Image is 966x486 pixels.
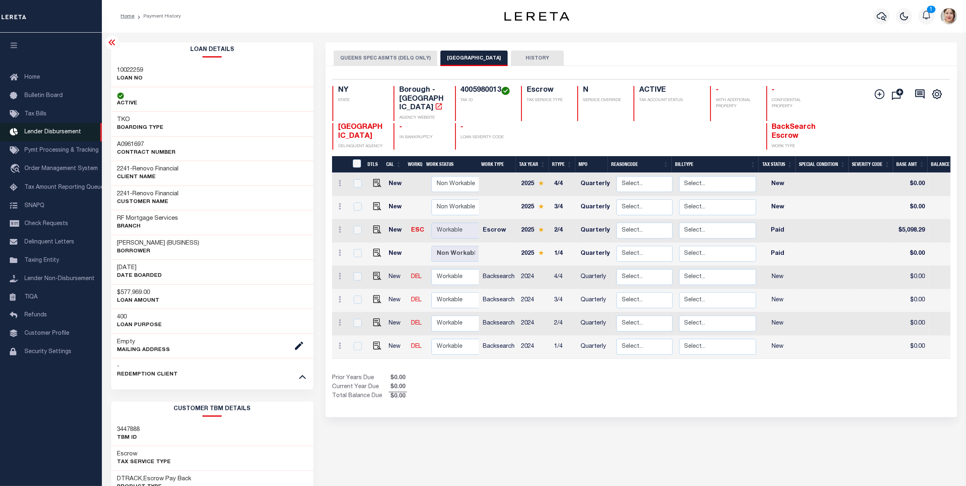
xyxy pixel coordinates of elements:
td: New [385,312,408,336]
td: $0.00 [894,173,929,196]
td: New [759,312,797,336]
h3: A0961697 [117,141,176,149]
span: - [772,86,775,94]
td: 3/4 [551,196,577,219]
td: $0.00 [894,312,929,336]
p: Contract Number [117,149,176,157]
h3: $577,969.00 [117,289,160,297]
td: Escrow [480,219,518,243]
td: Backsearch [480,312,518,336]
td: Quarterly [577,243,613,266]
span: Refunds [24,312,47,318]
td: New [385,196,408,219]
td: Quarterly [577,336,613,359]
td: 2/4 [551,312,577,336]
td: Backsearch [480,266,518,289]
td: $5,098.29 [894,219,929,243]
td: New [385,243,408,266]
td: 2/4 [551,219,577,243]
span: 2241 [117,191,130,197]
td: $0.00 [894,289,929,312]
td: 2025 [518,219,551,243]
p: AGENCY WEBSITE [399,115,445,121]
p: ACTIVE [117,99,138,108]
th: CAL: activate to sort column ascending [383,156,405,173]
span: 1 [927,6,935,13]
h3: DTRACK,Escrow Pay Back [117,475,192,483]
p: WORK TYPE [772,144,818,150]
td: Quarterly [577,196,613,219]
span: BackSearch Escrow [772,124,816,140]
h3: 3447888 [117,426,140,434]
td: New [759,266,797,289]
td: Quarterly [577,219,613,243]
td: New [385,219,408,243]
td: Paid [759,243,797,266]
p: LOAN SEVERITY CODE [461,135,512,141]
h3: - [117,362,178,371]
td: $0.00 [894,196,929,219]
p: DELINQUENT AGENCY [338,144,384,150]
a: DEL [411,274,422,280]
img: Star.svg [538,227,544,232]
td: New [759,336,797,359]
h4: Borough - [GEOGRAPHIC_DATA] [399,86,445,113]
td: $0.00 [894,243,929,266]
span: Taxing Entity [24,258,59,263]
a: DEL [411,344,422,349]
th: WorkQ [405,156,423,173]
td: Quarterly [577,173,613,196]
h3: 400 [117,313,162,321]
td: New [385,173,408,196]
p: LOAN NO [117,75,143,83]
button: QUEENS SPEC ASMTS (DELQ ONLY) [334,51,437,66]
span: - [399,124,402,131]
i: travel_explore [10,164,23,175]
h3: Escrow [117,450,171,458]
h3: Empty [117,338,170,346]
p: IN BANKRUPTCY [399,135,445,141]
span: Tax Amount Reporting Queue [24,185,104,190]
h4: NY [338,86,384,95]
th: ReasonCode: activate to sort column ascending [608,156,672,173]
button: 1 [918,8,935,24]
td: 2025 [518,196,551,219]
span: Tax Bills [24,111,46,117]
td: New [759,196,797,219]
p: TAX SERVICE TYPE [527,97,568,104]
td: 2024 [518,289,551,312]
a: DEL [411,297,422,303]
p: WITH ADDITIONAL PROPERTY [716,97,757,110]
td: 2025 [518,173,551,196]
p: CLIENT Name [117,173,179,181]
p: CUSTOMER Name [117,198,179,206]
p: Tax Service Type [117,458,171,466]
img: Star.svg [538,250,544,256]
td: New [385,289,408,312]
li: Payment History [134,13,181,20]
th: Special Condition: activate to sort column ascending [796,156,849,173]
img: logo-dark.svg [504,12,570,21]
span: $0.00 [389,392,407,401]
td: 4/4 [551,173,577,196]
td: Total Balance Due [332,392,389,401]
th: Base Amt: activate to sort column ascending [893,156,928,173]
th: MPO [575,156,608,173]
td: Current Year Due [332,383,389,392]
td: $0.00 [894,266,929,289]
p: Branch [117,223,178,231]
a: Home [121,14,134,19]
span: Check Requests [24,221,68,227]
td: Quarterly [577,266,613,289]
td: Paid [759,219,797,243]
th: Tax Year: activate to sort column ascending [516,156,549,173]
h3: 10022259 [117,66,143,75]
h3: RF Mortgage Services [117,214,178,223]
td: New [759,173,797,196]
h3: - [117,165,179,173]
span: Customer Profile [24,331,69,336]
td: Prior Years Due [332,374,389,383]
p: TAX ID [461,97,512,104]
th: DTLS [364,156,383,173]
img: Star.svg [538,204,544,209]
